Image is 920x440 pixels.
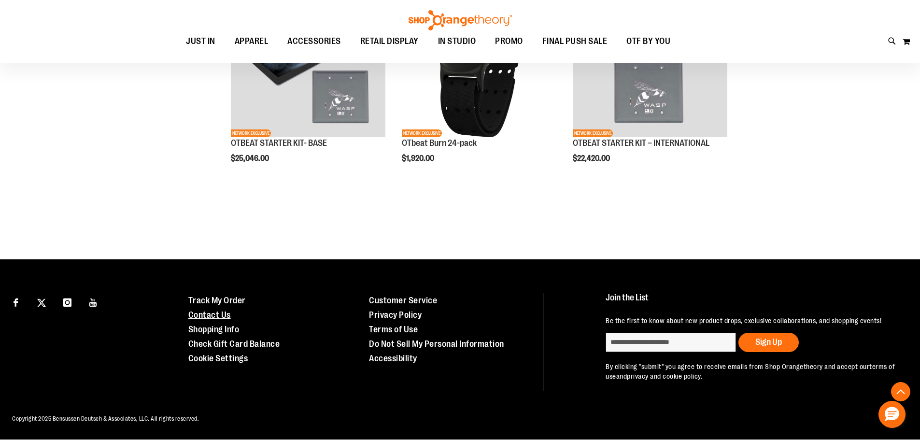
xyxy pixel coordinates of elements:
[225,30,278,53] a: APPAREL
[188,339,280,349] a: Check Gift Card Balance
[231,129,271,137] span: NETWORK EXCLUSIVE
[495,30,523,52] span: PROMO
[33,293,50,310] a: Visit our X page
[617,30,680,53] a: OTF BY YOU
[573,154,611,163] span: $22,420.00
[231,138,327,148] a: OTBEAT STARTER KIT- BASE
[188,310,231,320] a: Contact Us
[351,30,428,53] a: RETAIL DISPLAY
[287,30,341,52] span: ACCESSORIES
[606,363,895,380] a: terms of use
[369,296,437,305] a: Customer Service
[369,354,417,363] a: Accessibility
[235,30,269,52] span: APPAREL
[188,296,246,305] a: Track My Order
[438,30,476,52] span: IN STUDIO
[59,293,76,310] a: Visit our Instagram page
[85,293,102,310] a: Visit our Youtube page
[485,30,533,53] a: PROMO
[402,138,477,148] a: OTbeat Burn 24-pack
[402,154,436,163] span: $1,920.00
[188,354,248,363] a: Cookie Settings
[12,415,199,422] span: Copyright 2025 Bensussen Deutsch & Associates, LLC. All rights reserved.
[37,298,46,307] img: Twitter
[626,30,670,52] span: OTF BY YOU
[369,325,418,334] a: Terms of Use
[878,401,906,428] button: Hello, have a question? Let’s chat.
[407,10,513,30] img: Shop Orangetheory
[606,316,898,326] p: Be the first to know about new product drops, exclusive collaborations, and shopping events!
[278,30,351,53] a: ACCESSORIES
[606,333,736,352] input: enter email
[188,325,240,334] a: Shopping Info
[402,129,442,137] span: NETWORK EXCLUSIVE
[231,154,270,163] span: $25,046.00
[573,138,709,148] a: OTBEAT STARTER KIT – INTERNATIONAL
[7,293,24,310] a: Visit our Facebook page
[533,30,617,53] a: FINAL PUSH SALE
[606,362,898,381] p: By clicking "submit" you agree to receive emails from Shop Orangetheory and accept our and
[428,30,486,53] a: IN STUDIO
[627,372,702,380] a: privacy and cookie policy.
[573,129,613,137] span: NETWORK EXCLUSIVE
[360,30,419,52] span: RETAIL DISPLAY
[606,293,898,311] h4: Join the List
[369,339,504,349] a: Do Not Sell My Personal Information
[755,337,782,347] span: Sign Up
[891,382,910,401] button: Back To Top
[738,333,799,352] button: Sign Up
[176,30,225,53] a: JUST IN
[186,30,215,52] span: JUST IN
[369,310,422,320] a: Privacy Policy
[542,30,608,52] span: FINAL PUSH SALE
